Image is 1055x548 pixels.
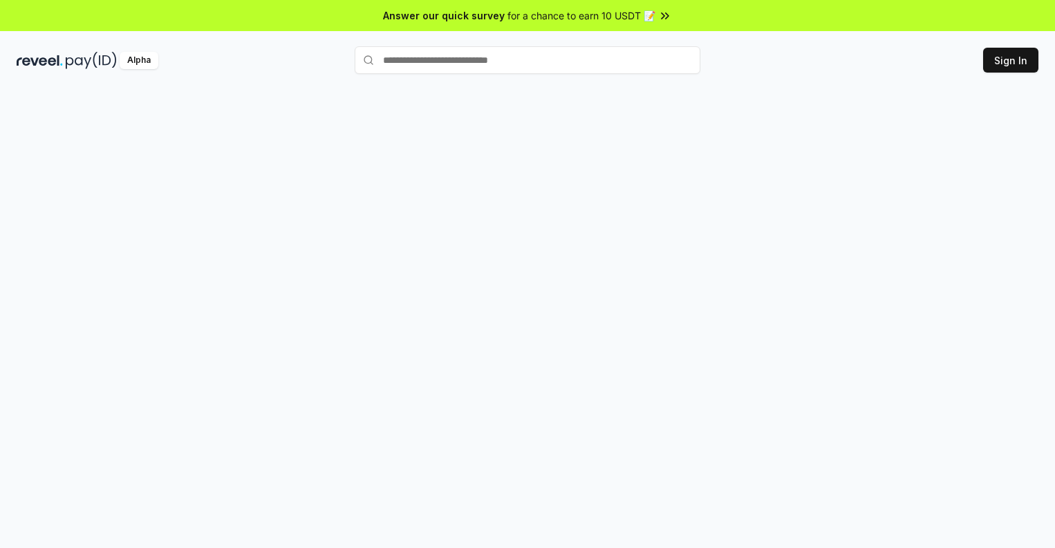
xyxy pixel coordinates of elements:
[383,8,505,23] span: Answer our quick survey
[507,8,655,23] span: for a chance to earn 10 USDT 📝
[17,52,63,69] img: reveel_dark
[120,52,158,69] div: Alpha
[983,48,1038,73] button: Sign In
[66,52,117,69] img: pay_id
